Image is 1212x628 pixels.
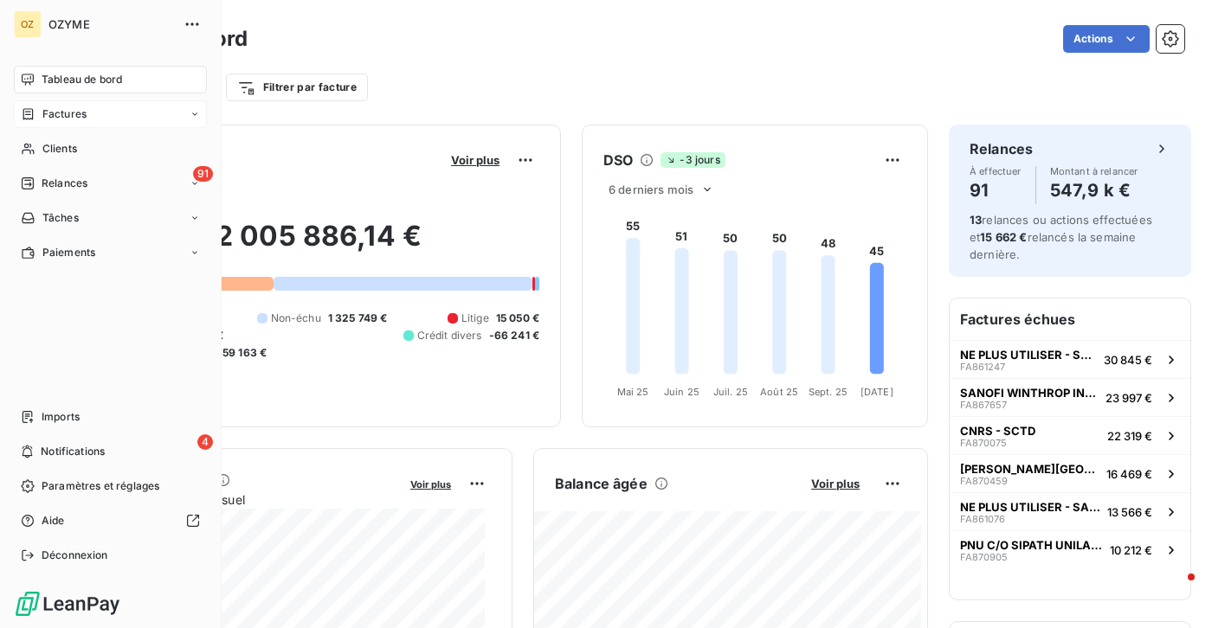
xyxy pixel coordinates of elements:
[950,340,1190,378] button: NE PLUS UTILISER - SANOFI PASTEUR SAFA86124730 845 €
[950,298,1190,340] h6: Factures échues
[970,176,1022,204] h4: 91
[760,386,798,398] tspan: Août 25
[42,513,65,529] span: Aide
[960,400,1007,410] span: FA867657
[960,538,1103,552] span: PNU C/O SIPATH UNILABS
[555,473,648,494] h6: Balance âgée
[48,17,173,31] span: OZYME
[42,548,108,563] span: Déconnexion
[328,311,388,326] span: 1 325 749 €
[496,311,539,326] span: 15 050 €
[950,378,1190,416] button: SANOFI WINTHROP INDUSTRIEFA86765723 997 €
[970,166,1022,176] span: À effectuer
[197,434,213,450] span: 4
[1050,166,1138,176] span: Montant à relancer
[950,492,1190,530] button: NE PLUS UTILISER - SANOFI PASTEUR SAFA86107613 566 €
[42,72,122,87] span: Tableau de bord
[42,106,87,122] span: Factures
[970,138,1033,159] h6: Relances
[960,424,1035,438] span: CNRS - SCTD
[42,409,80,425] span: Imports
[950,416,1190,454] button: CNRS - SCTDFA87007522 319 €
[14,590,121,618] img: Logo LeanPay
[42,245,95,260] span: Paiements
[806,476,865,491] button: Voir plus
[193,166,213,182] span: 91
[664,386,699,398] tspan: Juin 25
[98,219,539,271] h2: 2 005 886,14 €
[489,328,539,343] span: -66 241 €
[42,141,77,157] span: Clients
[960,438,1007,448] span: FA870075
[960,514,1005,524] span: FA861076
[461,311,489,326] span: Litige
[1106,467,1152,481] span: 16 469 €
[617,386,649,398] tspan: Mai 25
[42,210,79,226] span: Tâches
[1106,391,1152,405] span: 23 997 €
[98,490,398,509] span: Chiffre d'affaires mensuel
[226,74,368,101] button: Filtrer par facture
[960,386,1099,400] span: SANOFI WINTHROP INDUSTRIE
[811,477,860,490] span: Voir plus
[950,454,1190,492] button: [PERSON_NAME][GEOGRAPHIC_DATA]FA87045916 469 €
[960,552,1008,562] span: FA870905
[609,183,693,196] span: 6 derniers mois
[809,386,848,398] tspan: Sept. 25
[603,150,633,170] h6: DSO
[950,530,1190,568] button: PNU C/O SIPATH UNILABSFA87090510 212 €
[1050,176,1138,204] h4: 547,9 k €
[713,386,748,398] tspan: Juil. 25
[970,213,1152,261] span: relances ou actions effectuées et relancés la semaine dernière.
[980,230,1027,244] span: 15 662 €
[960,500,1100,514] span: NE PLUS UTILISER - SANOFI PASTEUR SA
[960,476,1008,486] span: FA870459
[1107,505,1152,519] span: 13 566 €
[960,348,1097,362] span: NE PLUS UTILISER - SANOFI PASTEUR SA
[446,152,505,168] button: Voir plus
[1104,353,1152,367] span: 30 845 €
[217,345,267,361] span: -59 163 €
[661,152,725,168] span: -3 jours
[1153,569,1195,611] iframe: Intercom live chat
[970,213,982,227] span: 13
[1107,429,1152,443] span: 22 319 €
[960,462,1099,476] span: [PERSON_NAME][GEOGRAPHIC_DATA]
[410,478,451,490] span: Voir plus
[14,10,42,38] div: OZ
[1063,25,1150,53] button: Actions
[1110,543,1152,557] span: 10 212 €
[271,311,321,326] span: Non-échu
[14,507,207,535] a: Aide
[417,328,482,343] span: Crédit divers
[42,478,159,494] span: Paramètres et réglages
[405,476,456,491] button: Voir plus
[960,362,1005,372] span: FA861247
[861,386,893,398] tspan: [DATE]
[42,176,87,191] span: Relances
[451,153,500,167] span: Voir plus
[41,444,105,459] span: Notifications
